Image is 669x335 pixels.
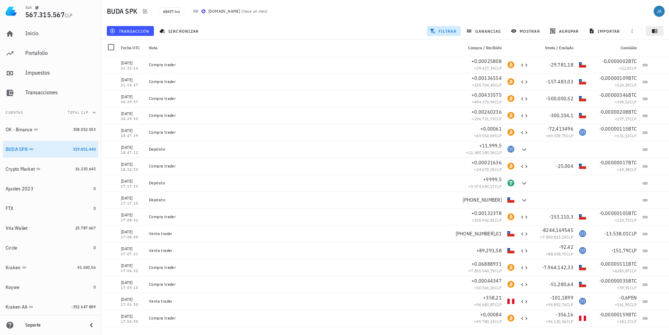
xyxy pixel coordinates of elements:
[149,96,457,101] div: Compra trader
[507,213,514,220] div: BTC-icon
[579,281,586,288] div: CLP-icon
[628,210,637,216] span: BTC
[121,262,143,269] div: [DATE]
[3,25,98,42] a: Inicio
[427,26,461,36] button: filtrar
[579,230,586,237] div: USDC-icon
[619,319,630,324] span: 181,3
[121,245,143,252] div: [DATE]
[474,285,502,290] span: ≈
[463,26,505,36] button: ganancias
[68,110,89,115] span: Total CLP
[589,39,639,56] div: Comisión
[65,12,73,19] span: CLP
[474,65,502,71] span: ≈
[579,298,586,305] div: USDC-icon
[495,184,502,189] span: CLP
[615,116,637,121] span: ≈
[615,217,637,223] span: ≈
[149,79,457,84] div: Compra trader
[472,159,502,166] span: +0,00021636
[579,129,586,136] div: USDC-icon
[472,261,502,267] span: +0,06888931
[546,78,573,85] span: -157.483,03
[495,285,502,290] span: CLP
[507,315,514,322] div: BTC-icon
[628,278,637,284] span: BTC
[93,186,96,191] span: 0
[628,109,637,115] span: BTC
[628,311,637,318] span: BTC
[149,298,457,304] div: Venta trader
[629,230,637,237] span: CLP
[161,28,199,34] span: sincronizar
[619,167,630,172] span: 19,38
[630,302,637,307] span: CLP
[474,82,495,88] span: 155.704,45
[579,163,586,170] div: CLP-icon
[456,230,502,237] span: [PHONE_NUMBER],01
[472,99,502,105] span: ≈
[604,230,629,237] span: -13.538,01
[495,150,502,155] span: CLP
[630,65,637,71] span: CLP
[507,281,514,288] div: BTC-icon
[93,245,96,250] span: 0
[3,180,98,197] a: Ajustes 2023 0
[617,99,629,105] span: 394,52
[599,278,629,284] span: -0,00000035
[77,265,96,270] span: 41.650,56
[6,206,14,211] div: FTX
[602,58,629,64] span: -0,0000002
[6,245,18,251] div: Circle
[121,117,143,121] div: 20:25:53
[579,247,586,254] div: USDC-icon
[622,65,630,71] span: 22,8
[3,121,98,138] a: OK - Binance 358.052.053
[617,167,637,172] span: ≈
[3,279,98,296] a: Koywe 0
[628,126,637,132] span: BTC
[566,319,573,324] span: CLP
[3,200,98,217] a: FTX 0
[149,315,457,321] div: Compra trader
[548,319,566,324] span: 96.130,56
[466,150,502,155] span: ≈
[541,227,573,233] span: -8244,169545
[507,78,514,85] div: BTC-icon
[149,163,457,169] div: Compra trader
[6,166,35,172] div: Crypto Market
[615,99,637,105] span: ≈
[149,282,457,287] div: Compra trader
[621,45,637,50] span: Comisión
[548,251,566,257] span: 88.458,75
[149,197,457,203] div: Depósito
[630,319,637,324] span: CLP
[149,214,457,220] div: Compra trader
[25,10,65,19] span: 567.315.567
[628,75,637,81] span: BTC
[549,281,574,287] span: -51.280,64
[472,92,502,98] span: +0,00433575
[121,202,143,205] div: 17:17:10
[75,225,96,230] span: 25.787.667
[468,45,502,50] span: Compra / Recibido
[472,75,502,81] span: +0,00136554
[615,302,637,307] span: ≈
[3,141,98,158] a: BUDA SPK 519.851.440
[25,322,82,328] div: Soporte
[149,113,457,118] div: Compra trader
[25,89,96,96] div: Transacciones
[474,217,495,223] span: 150.942,81
[556,311,573,318] span: -356,16
[472,278,502,284] span: +0,00044347
[619,285,630,290] span: 39,91
[507,61,514,68] div: BTC-icon
[507,146,514,153] div: USDC-icon
[6,186,33,192] div: Ajustes 2023
[508,26,544,36] button: mostrar
[460,39,505,56] div: Compra / Recibido
[549,62,574,68] span: -29.781,18
[630,285,637,290] span: CLP
[549,112,574,119] span: -300.104,1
